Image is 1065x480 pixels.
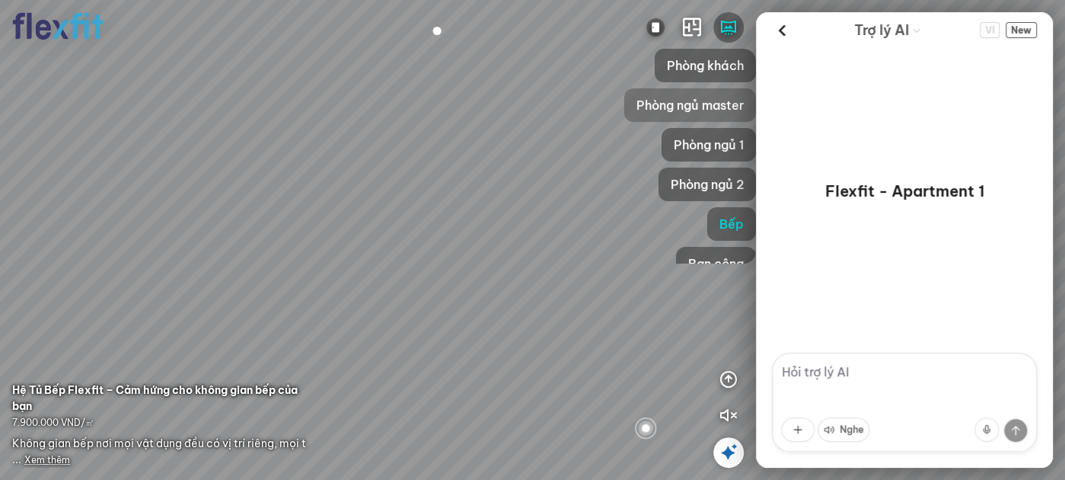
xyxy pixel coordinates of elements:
[671,175,744,194] span: Phòng ngủ 2
[854,18,921,42] div: AI Guide options
[12,12,104,40] img: logo
[667,56,744,75] span: Phòng khách
[980,22,1000,38] button: Change language
[646,18,665,37] img: logo
[688,254,744,273] span: Ban công
[825,181,984,202] p: Flexfit - Apartment 1
[719,215,744,233] span: Bếp
[1006,22,1037,38] span: New
[1006,22,1037,38] button: New Chat
[818,418,869,442] button: Nghe
[636,96,744,114] span: Phòng ngủ master
[854,20,909,41] span: Trợ lý AI
[24,454,70,466] span: Xem thêm
[674,136,744,154] span: Phòng ngủ 1
[980,22,1000,38] span: VI
[12,453,70,466] span: ...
